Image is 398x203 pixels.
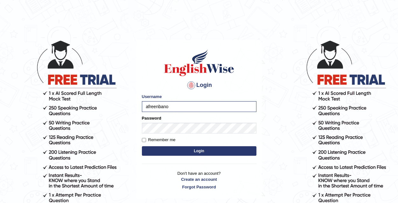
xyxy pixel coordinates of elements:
[163,49,235,77] img: Logo of English Wise sign in for intelligent practice with AI
[142,94,162,100] label: Username
[142,137,176,143] label: Remember me
[142,146,256,156] button: Login
[142,138,146,142] input: Remember me
[142,115,161,121] label: Password
[142,184,256,190] a: Forgot Password
[142,176,256,182] a: Create an account
[142,170,256,190] p: Don't have an account?
[142,80,256,90] h4: Login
